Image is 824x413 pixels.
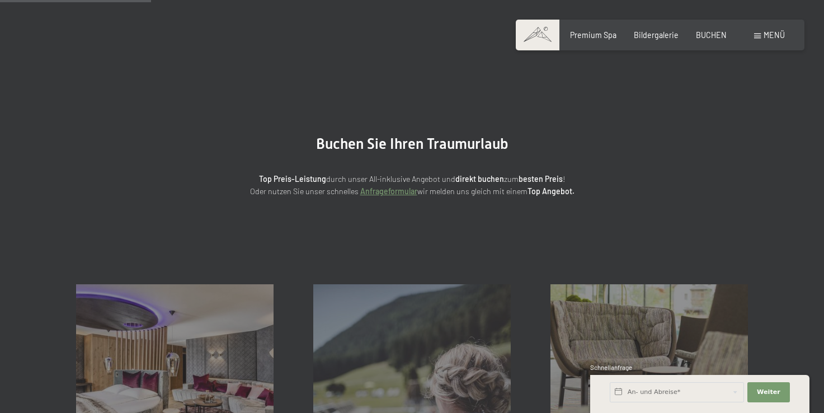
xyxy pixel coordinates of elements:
span: Schnellanfrage [590,364,632,371]
span: Buchen Sie Ihren Traumurlaub [316,135,508,152]
strong: besten Preis [519,174,563,184]
a: BUCHEN [696,30,727,40]
a: Premium Spa [570,30,616,40]
span: Menü [764,30,785,40]
a: Anfrageformular [360,186,417,196]
a: Bildergalerie [634,30,679,40]
button: Weiter [747,382,790,402]
p: durch unser All-inklusive Angebot und zum ! Oder nutzen Sie unser schnelles wir melden uns gleich... [166,173,658,198]
strong: Top Preis-Leistung [259,174,326,184]
span: Weiter [757,388,780,397]
strong: direkt buchen [455,174,504,184]
strong: Top Angebot. [528,186,575,196]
